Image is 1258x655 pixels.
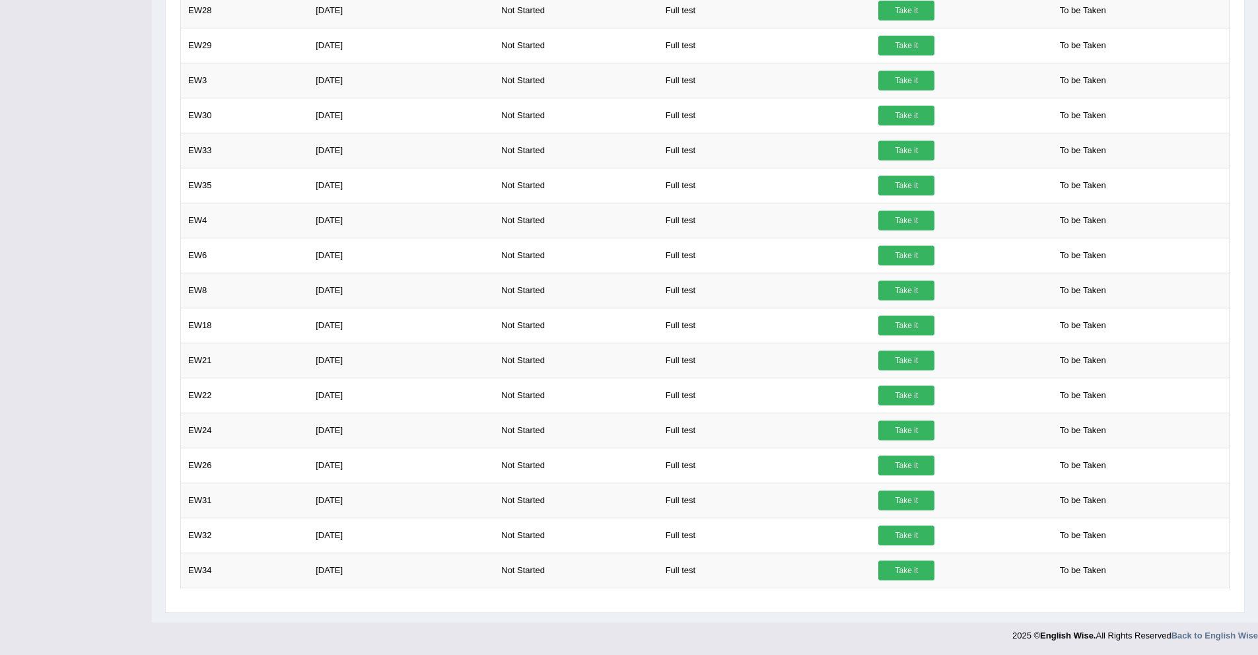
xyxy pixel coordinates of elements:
span: To be Taken [1053,526,1113,545]
span: To be Taken [1053,141,1113,160]
td: [DATE] [308,238,494,273]
td: EW21 [181,343,309,378]
td: EW18 [181,308,309,343]
td: Not Started [494,98,658,133]
a: Take it [878,351,934,370]
span: To be Taken [1053,71,1113,90]
span: To be Taken [1053,561,1113,580]
a: Take it [878,386,934,405]
td: [DATE] [308,28,494,63]
td: EW33 [181,133,309,168]
a: Take it [878,106,934,125]
td: EW31 [181,483,309,518]
a: Take it [878,1,934,20]
td: [DATE] [308,273,494,308]
a: Take it [878,141,934,160]
td: EW34 [181,553,309,588]
span: To be Taken [1053,456,1113,475]
td: Full test [658,308,872,343]
span: To be Taken [1053,246,1113,265]
a: Take it [878,421,934,440]
td: EW29 [181,28,309,63]
a: Take it [878,526,934,545]
td: Full test [658,343,872,378]
td: Full test [658,98,872,133]
td: EW32 [181,518,309,553]
td: Full test [658,413,872,448]
td: EW24 [181,413,309,448]
td: Not Started [494,413,658,448]
span: To be Taken [1053,386,1113,405]
span: To be Taken [1053,36,1113,55]
td: [DATE] [308,378,494,413]
td: [DATE] [308,203,494,238]
td: Not Started [494,63,658,98]
td: Not Started [494,483,658,518]
td: [DATE] [308,133,494,168]
td: Full test [658,553,872,588]
a: Take it [878,456,934,475]
td: Not Started [494,553,658,588]
td: [DATE] [308,168,494,203]
td: Full test [658,378,872,413]
a: Take it [878,176,934,195]
span: To be Taken [1053,351,1113,370]
a: Take it [878,491,934,510]
td: EW6 [181,238,309,273]
a: Take it [878,281,934,300]
td: EW30 [181,98,309,133]
td: [DATE] [308,553,494,588]
span: To be Taken [1053,211,1113,230]
span: To be Taken [1053,421,1113,440]
td: Not Started [494,518,658,553]
td: Not Started [494,273,658,308]
span: To be Taken [1053,106,1113,125]
td: Full test [658,448,872,483]
td: Not Started [494,28,658,63]
td: EW8 [181,273,309,308]
strong: English Wise. [1040,631,1096,640]
a: Take it [878,36,934,55]
td: EW4 [181,203,309,238]
td: [DATE] [308,98,494,133]
td: Full test [658,203,872,238]
td: Not Started [494,133,658,168]
td: [DATE] [308,63,494,98]
span: To be Taken [1053,316,1113,335]
td: Not Started [494,308,658,343]
span: To be Taken [1053,281,1113,300]
td: Not Started [494,448,658,483]
td: EW22 [181,378,309,413]
td: [DATE] [308,413,494,448]
td: Not Started [494,168,658,203]
td: Not Started [494,378,658,413]
td: Full test [658,63,872,98]
td: Full test [658,133,872,168]
a: Take it [878,316,934,335]
td: Full test [658,28,872,63]
td: [DATE] [308,483,494,518]
td: EW26 [181,448,309,483]
td: [DATE] [308,308,494,343]
span: To be Taken [1053,176,1113,195]
a: Take it [878,211,934,230]
td: Full test [658,518,872,553]
span: To be Taken [1053,1,1113,20]
a: Take it [878,71,934,90]
td: [DATE] [308,448,494,483]
td: Not Started [494,343,658,378]
div: 2025 © All Rights Reserved [1012,623,1258,642]
td: Full test [658,273,872,308]
td: Not Started [494,203,658,238]
td: Full test [658,168,872,203]
td: EW35 [181,168,309,203]
td: Not Started [494,238,658,273]
td: [DATE] [308,343,494,378]
a: Take it [878,561,934,580]
td: EW3 [181,63,309,98]
td: Full test [658,238,872,273]
td: Full test [658,483,872,518]
td: [DATE] [308,518,494,553]
a: Back to English Wise [1171,631,1258,640]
